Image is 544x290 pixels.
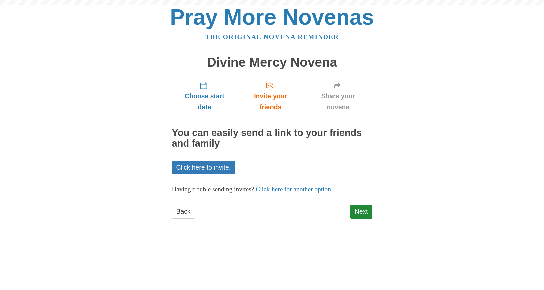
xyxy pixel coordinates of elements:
span: Share your novena [311,91,366,113]
a: Share your novena [304,76,372,116]
h1: Divine Mercy Novena [172,55,372,70]
span: Having trouble sending invites? [172,186,254,193]
span: Invite your friends [244,91,297,113]
h2: You can easily send a link to your friends and family [172,128,372,149]
span: Choose start date [179,91,231,113]
a: Choose start date [172,76,237,116]
a: Click here for another option. [256,186,333,193]
a: Click here to invite. [172,161,235,174]
a: Next [350,205,372,219]
a: Invite your friends [237,76,304,116]
a: The original novena reminder [205,33,339,40]
a: Pray More Novenas [170,5,374,29]
a: Back [172,205,195,219]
